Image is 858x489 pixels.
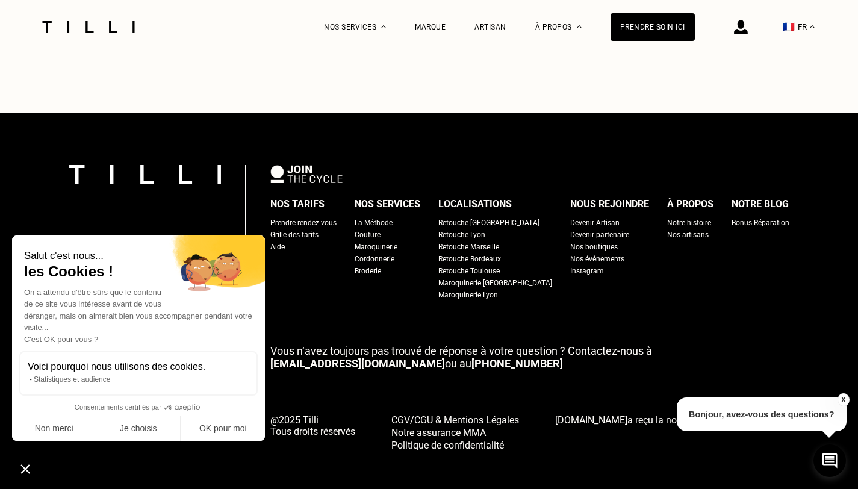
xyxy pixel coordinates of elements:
p: Bonjour, avez-vous des questions? [677,397,847,431]
a: Couture [355,229,381,241]
a: Marque [415,23,446,31]
a: Nos boutiques [570,241,618,253]
img: logo Join The Cycle [270,165,343,183]
a: La Méthode [355,217,393,229]
div: À propos [667,195,713,213]
button: X [837,393,849,406]
span: @2025 Tilli [270,414,355,426]
span: 🇫🇷 [783,21,795,33]
div: Nos services [355,195,420,213]
a: Artisan [474,23,506,31]
img: Menu déroulant [381,25,386,28]
a: Prendre soin ici [611,13,695,41]
a: Retouche [GEOGRAPHIC_DATA] [438,217,539,229]
img: Logo du service de couturière Tilli [38,21,139,33]
span: CGV/CGU & Mentions Légales [391,414,519,426]
a: [EMAIL_ADDRESS][DOMAIN_NAME] [270,357,445,370]
div: Nous rejoindre [570,195,649,213]
span: a reçu la note de sur avis. [555,414,786,426]
div: Notre blog [732,195,789,213]
span: Vous n‘avez toujours pas trouvé de réponse à votre question ? Contactez-nous à [270,344,652,357]
a: Retouche Marseille [438,241,499,253]
p: ou au [270,344,789,370]
a: Notre histoire [667,217,711,229]
span: Politique de confidentialité [391,440,504,451]
a: Grille des tarifs [270,229,319,241]
a: Politique de confidentialité [391,438,519,451]
a: Aide [270,241,285,253]
a: Retouche Lyon [438,229,485,241]
img: icône connexion [734,20,748,34]
a: Devenir Artisan [570,217,620,229]
a: Prendre rendez-vous [270,217,337,229]
img: logo Tilli [69,165,221,184]
img: menu déroulant [810,25,815,28]
a: Broderie [355,265,381,277]
a: Nos artisans [667,229,709,241]
img: Menu déroulant à propos [577,25,582,28]
a: Instagram [570,265,604,277]
span: Notre assurance MMA [391,427,486,438]
a: Retouche Bordeaux [438,253,501,265]
a: Retouche Toulouse [438,265,500,277]
span: [DOMAIN_NAME] [555,414,627,426]
a: Cordonnerie [355,253,394,265]
a: CGV/CGU & Mentions Légales [391,413,519,426]
a: Maroquinerie [GEOGRAPHIC_DATA] [438,277,552,289]
a: [PHONE_NUMBER] [471,357,563,370]
span: Tous droits réservés [270,426,355,437]
div: Nos tarifs [270,195,325,213]
a: Bonus Réparation [732,217,789,229]
a: Maroquinerie Lyon [438,289,498,301]
div: Localisations [438,195,512,213]
a: Nos événements [570,253,624,265]
a: Devenir partenaire [570,229,629,241]
a: Maroquinerie [355,241,397,253]
a: Notre assurance MMA [391,426,519,438]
